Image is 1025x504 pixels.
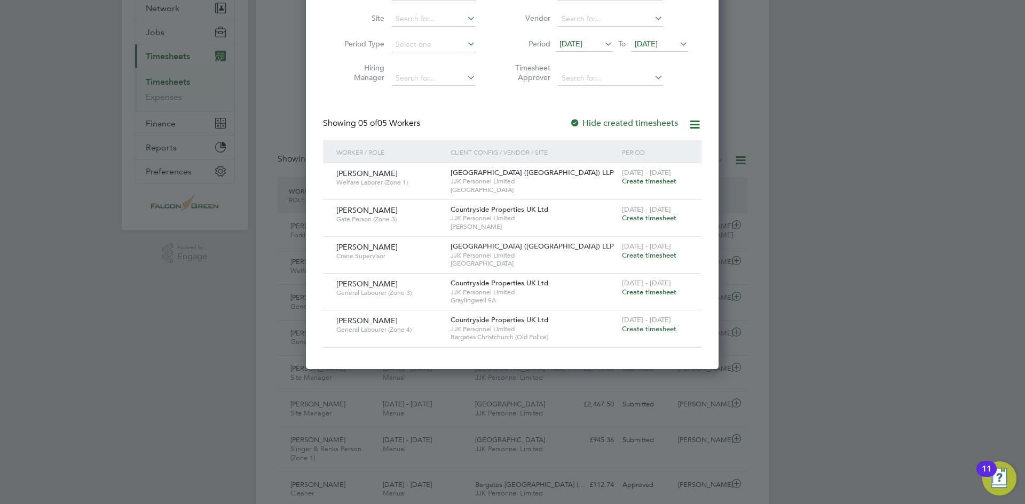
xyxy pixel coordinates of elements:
input: Search for... [392,12,476,27]
span: Countryside Properties UK Ltd [451,315,548,324]
input: Select one [392,37,476,52]
span: [DATE] [559,39,582,49]
label: Site [336,13,384,23]
span: JJK Personnel Limited [451,288,617,297]
span: General Labourer (Zone 3) [336,289,443,297]
button: Open Resource Center, 11 new notifications [982,461,1016,495]
div: Client Config / Vendor / Site [448,140,619,164]
span: Graylingwell 9A [451,296,617,305]
span: [DATE] [635,39,658,49]
label: Timesheet Approver [502,63,550,82]
span: Crane Supervisor [336,252,443,260]
label: Vendor [502,13,550,23]
span: [DATE] - [DATE] [622,168,671,177]
input: Search for... [558,12,663,27]
span: [PERSON_NAME] [336,316,398,325]
input: Search for... [558,71,663,86]
div: Worker / Role [334,140,448,164]
label: Hiring Manager [336,63,384,82]
span: Gate Person (Zone 3) [336,215,443,223]
span: [DATE] - [DATE] [622,205,671,214]
span: JJK Personnel Limited [451,214,617,222]
label: Hide created timesheets [570,118,678,129]
span: Create timesheet [622,251,676,260]
span: [GEOGRAPHIC_DATA] ([GEOGRAPHIC_DATA]) LLP [451,168,614,177]
span: Create timesheet [622,287,676,297]
span: JJK Personnel Limited [451,251,617,260]
input: Search for... [392,71,476,86]
span: [PERSON_NAME] [336,279,398,289]
label: Period Type [336,39,384,49]
span: 05 Workers [358,118,420,129]
span: General Labourer (Zone 4) [336,325,443,334]
span: [DATE] - [DATE] [622,242,671,251]
span: [GEOGRAPHIC_DATA] [451,259,617,268]
label: Period [502,39,550,49]
span: Welfare Laborer (Zone 1) [336,178,443,187]
span: JJK Personnel Limited [451,325,617,333]
div: Showing [323,118,422,129]
span: [DATE] - [DATE] [622,315,671,324]
span: Countryside Properties UK Ltd [451,278,548,287]
div: Period [619,140,691,164]
span: Create timesheet [622,177,676,186]
span: 05 of [358,118,377,129]
span: [PERSON_NAME] [451,222,617,231]
span: [GEOGRAPHIC_DATA] [451,186,617,194]
span: [PERSON_NAME] [336,205,398,215]
span: Countryside Properties UK Ltd [451,205,548,214]
span: [GEOGRAPHIC_DATA] ([GEOGRAPHIC_DATA]) LLP [451,242,614,251]
span: [PERSON_NAME] [336,169,398,178]
span: Create timesheet [622,324,676,333]
div: 11 [982,469,991,483]
span: Bargates Christchurch (Old Police) [451,333,617,341]
span: [PERSON_NAME] [336,242,398,252]
span: Create timesheet [622,213,676,222]
span: JJK Personnel Limited [451,177,617,186]
span: [DATE] - [DATE] [622,278,671,287]
span: To [615,37,629,51]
